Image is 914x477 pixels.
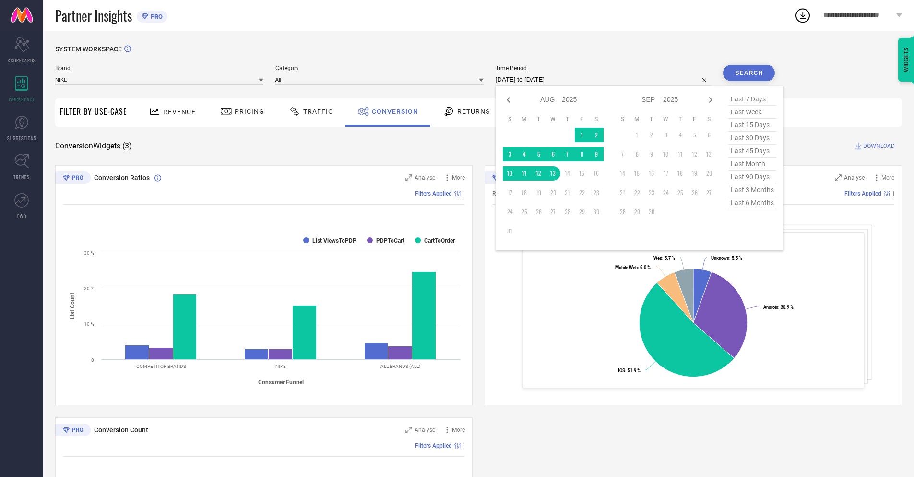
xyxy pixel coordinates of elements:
span: Conversion Widgets ( 3 ) [55,141,132,151]
tspan: IOS [618,368,625,373]
td: Sun Sep 14 2025 [616,166,630,181]
tspan: Mobile Web [615,265,638,270]
span: last 3 months [728,183,776,196]
td: Sat Aug 09 2025 [589,147,604,161]
span: Partner Insights [55,6,132,25]
span: Conversion Ratios [94,174,150,182]
th: Thursday [560,115,575,123]
span: Conversion [372,108,418,115]
td: Mon Sep 15 2025 [630,166,644,181]
td: Fri Sep 19 2025 [688,166,702,181]
td: Sun Aug 03 2025 [503,147,517,161]
td: Mon Sep 29 2025 [630,205,644,219]
span: DOWNLOAD [863,141,895,151]
text: ALL BRANDS (ALL) [380,364,420,369]
span: Analyse [415,427,435,433]
div: Next month [705,94,716,106]
td: Tue Sep 16 2025 [644,166,659,181]
span: Filters Applied [415,442,452,449]
span: last 6 months [728,196,776,209]
td: Thu Aug 28 2025 [560,205,575,219]
span: Pricing [235,108,264,115]
th: Saturday [702,115,716,123]
span: Analyse [415,174,435,181]
th: Friday [688,115,702,123]
text: : 30.9 % [763,305,794,310]
td: Sat Sep 27 2025 [702,185,716,200]
span: | [463,190,465,197]
td: Sun Aug 17 2025 [503,185,517,200]
text: : 51.9 % [618,368,641,373]
span: SUGGESTIONS [7,135,36,142]
text: 20 % [84,286,94,291]
td: Thu Sep 25 2025 [673,185,688,200]
span: Filter By Use-Case [60,106,127,117]
td: Mon Aug 25 2025 [517,205,532,219]
td: Tue Aug 26 2025 [532,205,546,219]
td: Sun Aug 31 2025 [503,224,517,238]
td: Thu Sep 04 2025 [673,128,688,142]
tspan: Android [763,305,778,310]
span: Revenue (% share) [492,190,539,197]
tspan: Consumer Funnel [258,379,304,386]
td: Fri Sep 26 2025 [688,185,702,200]
td: Tue Sep 23 2025 [644,185,659,200]
td: Tue Sep 09 2025 [644,147,659,161]
td: Mon Sep 01 2025 [630,128,644,142]
td: Wed Sep 03 2025 [659,128,673,142]
td: Fri Sep 12 2025 [688,147,702,161]
span: | [463,442,465,449]
text: 30 % [84,250,94,256]
td: Mon Aug 04 2025 [517,147,532,161]
div: Premium [55,171,91,186]
span: Filters Applied [415,190,452,197]
th: Thursday [673,115,688,123]
th: Saturday [589,115,604,123]
span: last 30 days [728,132,776,145]
text: CartToOrder [424,237,455,244]
td: Tue Aug 19 2025 [532,185,546,200]
td: Mon Aug 11 2025 [517,166,532,181]
span: last 45 days [728,145,776,158]
td: Sun Sep 28 2025 [616,205,630,219]
span: Brand [55,65,263,72]
span: Analyse [844,174,865,181]
span: last 90 days [728,171,776,183]
text: List ViewsToPDP [312,237,356,244]
td: Sun Aug 24 2025 [503,205,517,219]
span: Category [275,65,484,72]
div: Open download list [794,7,811,24]
td: Sat Aug 16 2025 [589,166,604,181]
td: Wed Sep 24 2025 [659,185,673,200]
tspan: Web [653,256,662,261]
td: Wed Sep 17 2025 [659,166,673,181]
span: SYSTEM WORKSPACE [55,45,122,53]
td: Mon Aug 18 2025 [517,185,532,200]
span: More [452,174,465,181]
svg: Zoom [835,174,842,181]
td: Thu Aug 07 2025 [560,147,575,161]
td: Tue Aug 12 2025 [532,166,546,181]
span: PRO [148,13,163,20]
td: Wed Sep 10 2025 [659,147,673,161]
div: Premium [55,424,91,438]
text: PDPToCart [376,237,404,244]
th: Wednesday [659,115,673,123]
span: Time Period [496,65,712,72]
tspan: List Count [69,292,76,319]
text: 0 [91,357,94,363]
span: FWD [17,212,26,220]
td: Wed Aug 20 2025 [546,185,560,200]
button: Search [723,65,775,81]
span: | [893,190,894,197]
span: last month [728,158,776,171]
td: Sun Aug 10 2025 [503,166,517,181]
td: Sat Aug 02 2025 [589,128,604,142]
text: COMPETITOR BRANDS [136,364,186,369]
th: Tuesday [532,115,546,123]
td: Fri Aug 01 2025 [575,128,589,142]
th: Sunday [616,115,630,123]
td: Tue Sep 02 2025 [644,128,659,142]
span: Conversion Count [94,426,148,434]
div: Premium [485,171,520,186]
